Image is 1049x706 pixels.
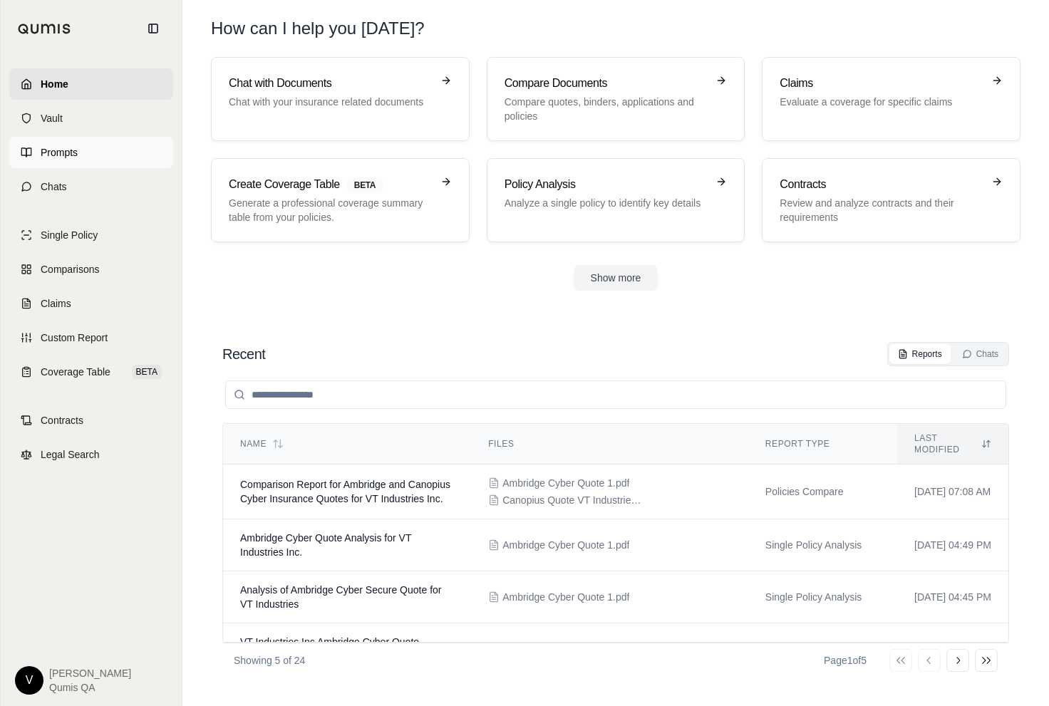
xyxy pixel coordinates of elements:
a: Claims [9,288,173,319]
p: Showing 5 of 24 [234,653,305,668]
div: Reports [898,348,942,360]
a: ClaimsEvaluate a coverage for specific claims [762,57,1020,141]
td: Policies Compare [748,464,897,519]
span: Home [41,77,68,91]
span: Qumis QA [49,680,131,695]
a: Contracts [9,405,173,436]
a: Policy AnalysisAnalyze a single policy to identify key details [487,158,745,242]
span: VT Industries Inc Ambridge Cyber Quote Coverage Checklist Report [240,636,419,662]
h3: Policy Analysis [505,176,708,193]
a: Compare DocumentsCompare quotes, binders, applications and policies [487,57,745,141]
h3: Compare Documents [505,75,708,92]
span: Coverage Table [41,365,110,379]
td: Single Policy Analysis [748,519,897,571]
button: Chats [954,344,1007,364]
td: [DATE] 11:52 PM [897,623,1008,675]
img: Qumis Logo [18,24,71,34]
div: Last modified [914,432,991,455]
h2: Recent [222,344,265,364]
h3: Create Coverage Table [229,176,432,193]
a: Coverage TableBETA [9,356,173,388]
div: V [15,666,43,695]
span: BETA [132,365,162,379]
span: Ambridge Cyber Quote 1.pdf [502,590,629,604]
p: Chat with your insurance related documents [229,95,432,109]
span: Prompts [41,145,78,160]
a: Chats [9,171,173,202]
span: Claims [41,296,71,311]
td: [DATE] 04:45 PM [897,571,1008,623]
span: Canopius Quote VT Industries.pdf [502,493,645,507]
td: [DATE] 04:49 PM [897,519,1008,571]
span: Chats [41,180,67,194]
a: Single Policy [9,219,173,251]
td: Coverage Table [748,623,897,675]
p: Evaluate a coverage for specific claims [780,95,983,109]
span: Comparison Report for Ambridge and Canopius Cyber Insurance Quotes for VT Industries Inc. [240,479,450,504]
th: Report Type [748,424,897,464]
span: Legal Search [41,447,100,462]
span: Vault [41,111,63,125]
p: Review and analyze contracts and their requirements [780,196,983,224]
h3: Claims [780,75,983,92]
span: Ambridge Cyber Quote 1.pdf [502,538,629,552]
h3: Contracts [780,176,983,193]
a: Comparisons [9,254,173,285]
h1: How can I help you [DATE]? [211,17,1020,40]
th: Files [471,424,748,464]
h3: Chat with Documents [229,75,432,92]
a: Custom Report [9,322,173,353]
a: Home [9,68,173,100]
a: Vault [9,103,173,134]
span: BETA [346,177,384,193]
p: Analyze a single policy to identify key details [505,196,708,210]
div: Chats [962,348,998,360]
td: [DATE] 07:08 AM [897,464,1008,519]
p: Generate a professional coverage summary table from your policies. [229,196,432,224]
div: Page 1 of 5 [824,653,867,668]
a: ContractsReview and analyze contracts and their requirements [762,158,1020,242]
span: Ambridge Cyber Quote Analysis for VT Industries Inc. [240,532,411,558]
button: Show more [574,265,658,291]
span: Single Policy [41,228,98,242]
a: Legal Search [9,439,173,470]
td: Single Policy Analysis [748,571,897,623]
span: [PERSON_NAME] [49,666,131,680]
span: Contracts [41,413,83,427]
button: Reports [889,344,951,364]
a: Create Coverage TableBETAGenerate a professional coverage summary table from your policies. [211,158,470,242]
span: Custom Report [41,331,108,345]
button: Collapse sidebar [142,17,165,40]
div: Name [240,438,454,450]
p: Compare quotes, binders, applications and policies [505,95,708,123]
span: Ambridge Cyber Quote 1.pdf [502,476,629,490]
span: Comparisons [41,262,99,276]
span: Analysis of Ambridge Cyber Secure Quote for VT Industries [240,584,441,610]
a: Prompts [9,137,173,168]
a: Chat with DocumentsChat with your insurance related documents [211,57,470,141]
